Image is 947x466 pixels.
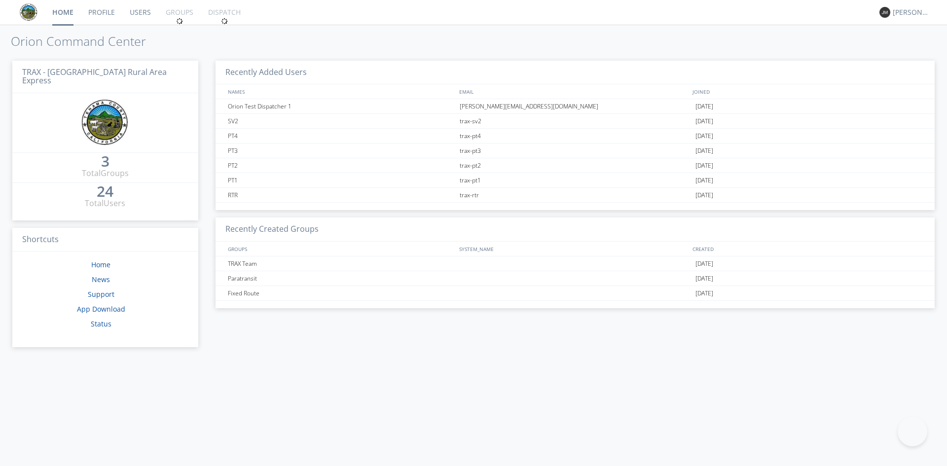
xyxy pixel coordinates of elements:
a: RTRtrax-rtr[DATE] [216,188,935,203]
div: PT4 [225,129,457,143]
div: SV2 [225,114,457,128]
img: eaff3883dddd41549c1c66aca941a5e6 [20,3,37,21]
a: SV2trax-sv2[DATE] [216,114,935,129]
div: Total Users [85,198,125,209]
a: 3 [101,156,109,168]
div: 24 [97,186,113,196]
div: 3 [101,156,109,166]
h3: Shortcuts [12,228,198,252]
h3: Recently Created Groups [216,217,935,242]
img: 373638.png [879,7,890,18]
img: spin.svg [221,18,228,25]
img: spin.svg [176,18,183,25]
div: GROUPS [225,242,454,256]
span: [DATE] [695,256,713,271]
span: [DATE] [695,158,713,173]
div: NAMES [225,84,454,99]
a: PT4trax-pt4[DATE] [216,129,935,143]
span: [DATE] [695,129,713,143]
div: CREATED [690,242,925,256]
div: trax-rtr [457,188,692,202]
div: trax-pt4 [457,129,692,143]
span: [DATE] [695,114,713,129]
a: Orion Test Dispatcher 1[PERSON_NAME][EMAIL_ADDRESS][DOMAIN_NAME][DATE] [216,99,935,114]
img: eaff3883dddd41549c1c66aca941a5e6 [81,99,129,146]
div: Total Groups [82,168,129,179]
span: [DATE] [695,271,713,286]
a: TRAX Team[DATE] [216,256,935,271]
div: PT1 [225,173,457,187]
div: SYSTEM_NAME [457,242,690,256]
iframe: Toggle Customer Support [898,417,927,446]
div: trax-pt3 [457,143,692,158]
a: Status [91,319,111,328]
div: [PERSON_NAME][EMAIL_ADDRESS][DOMAIN_NAME] [457,99,692,113]
div: trax-sv2 [457,114,692,128]
a: Home [91,260,110,269]
a: App Download [77,304,125,314]
a: Fixed Route[DATE] [216,286,935,301]
div: Paratransit [225,271,457,286]
div: [PERSON_NAME] [893,7,930,17]
div: PT3 [225,143,457,158]
div: Orion Test Dispatcher 1 [225,99,457,113]
a: PT1trax-pt1[DATE] [216,173,935,188]
a: 24 [97,186,113,198]
span: [DATE] [695,99,713,114]
h3: Recently Added Users [216,61,935,85]
div: JOINED [690,84,925,99]
div: Fixed Route [225,286,457,300]
div: PT2 [225,158,457,173]
a: News [92,275,110,284]
a: Paratransit[DATE] [216,271,935,286]
span: TRAX - [GEOGRAPHIC_DATA] Rural Area Express [22,67,167,86]
div: RTR [225,188,457,202]
span: [DATE] [695,188,713,203]
span: [DATE] [695,143,713,158]
span: [DATE] [695,286,713,301]
div: trax-pt2 [457,158,692,173]
a: PT3trax-pt3[DATE] [216,143,935,158]
div: trax-pt1 [457,173,692,187]
div: TRAX Team [225,256,457,271]
a: Support [88,289,114,299]
a: PT2trax-pt2[DATE] [216,158,935,173]
span: [DATE] [695,173,713,188]
div: EMAIL [457,84,690,99]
